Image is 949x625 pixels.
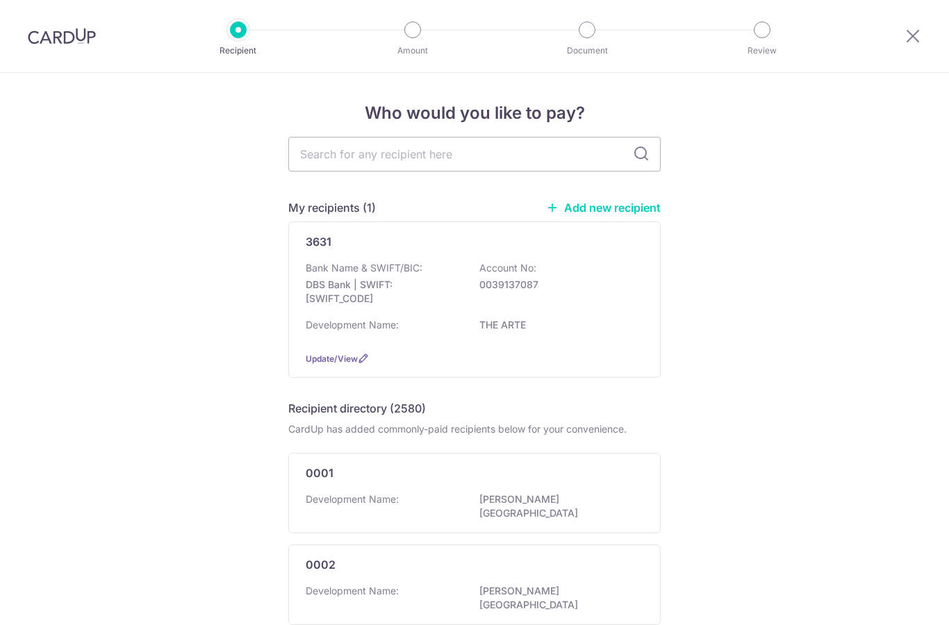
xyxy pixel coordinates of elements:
a: Update/View [306,353,358,364]
div: CardUp has added commonly-paid recipients below for your convenience. [288,422,661,436]
p: Development Name: [306,492,399,506]
a: Add new recipient [546,201,661,215]
h5: Recipient directory (2580) [288,400,426,417]
p: Development Name: [306,318,399,332]
p: 0002 [306,556,336,573]
p: Review [711,44,814,58]
p: Bank Name & SWIFT/BIC: [306,261,422,275]
p: Document [536,44,638,58]
p: 3631 [306,233,331,250]
input: Search for any recipient here [288,137,661,172]
p: Account No: [479,261,536,275]
p: Amount [361,44,464,58]
h4: Who would you like to pay? [288,101,661,126]
p: [PERSON_NAME][GEOGRAPHIC_DATA] [479,492,635,520]
p: Recipient [187,44,290,58]
p: THE ARTE [479,318,635,332]
h5: My recipients (1) [288,199,376,216]
p: Development Name: [306,584,399,598]
p: 0001 [306,465,333,481]
p: DBS Bank | SWIFT: [SWIFT_CODE] [306,278,461,306]
p: [PERSON_NAME][GEOGRAPHIC_DATA] [479,584,635,612]
img: CardUp [28,28,96,44]
p: 0039137087 [479,278,635,292]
